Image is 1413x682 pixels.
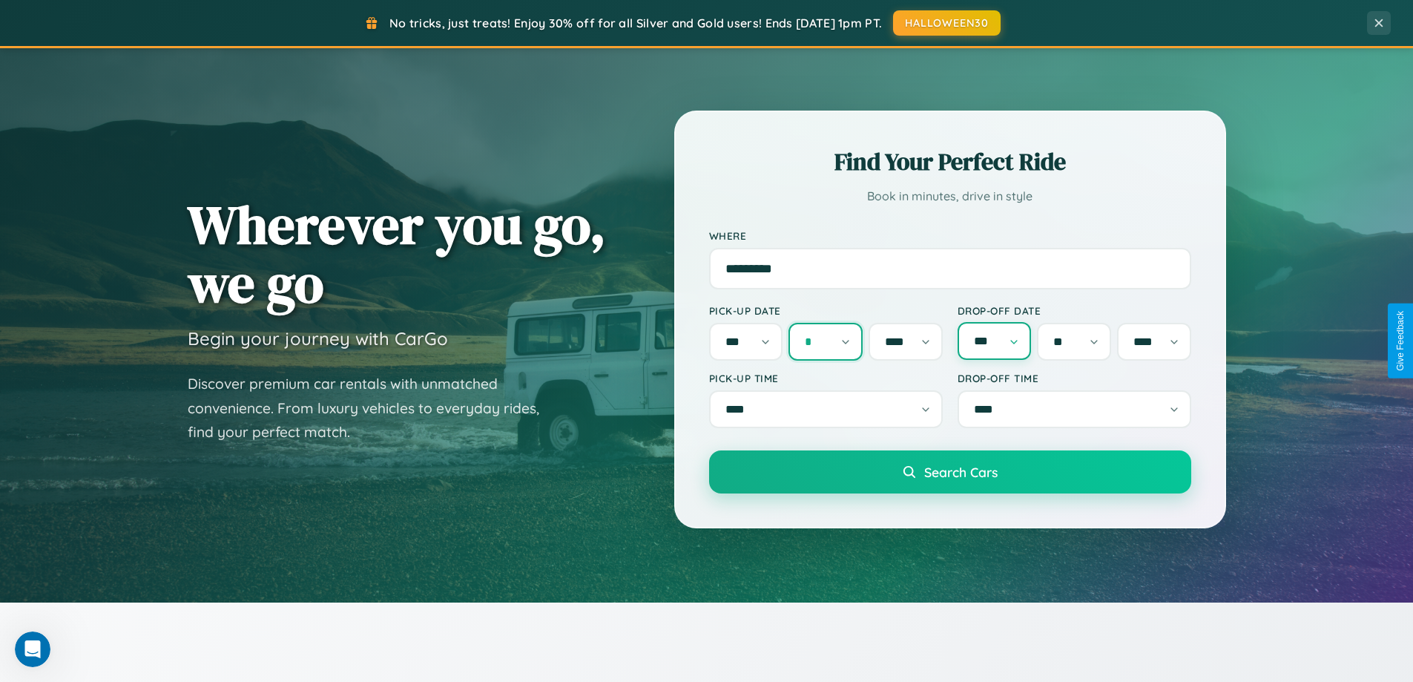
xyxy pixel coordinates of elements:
[924,464,998,480] span: Search Cars
[958,372,1191,384] label: Drop-off Time
[709,372,943,384] label: Pick-up Time
[958,304,1191,317] label: Drop-off Date
[709,186,1191,207] p: Book in minutes, drive in style
[188,372,559,445] p: Discover premium car rentals with unmatched convenience. From luxury vehicles to everyday rides, ...
[893,10,1001,36] button: HALLOWEEN30
[709,229,1191,242] label: Where
[709,450,1191,494] button: Search Cars
[709,304,943,317] label: Pick-up Date
[389,16,882,30] span: No tricks, just treats! Enjoy 30% off for all Silver and Gold users! Ends [DATE] 1pm PT.
[188,327,448,350] h3: Begin your journey with CarGo
[188,195,606,312] h1: Wherever you go, we go
[1395,311,1406,371] div: Give Feedback
[15,632,50,667] iframe: Intercom live chat
[709,145,1191,178] h2: Find Your Perfect Ride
